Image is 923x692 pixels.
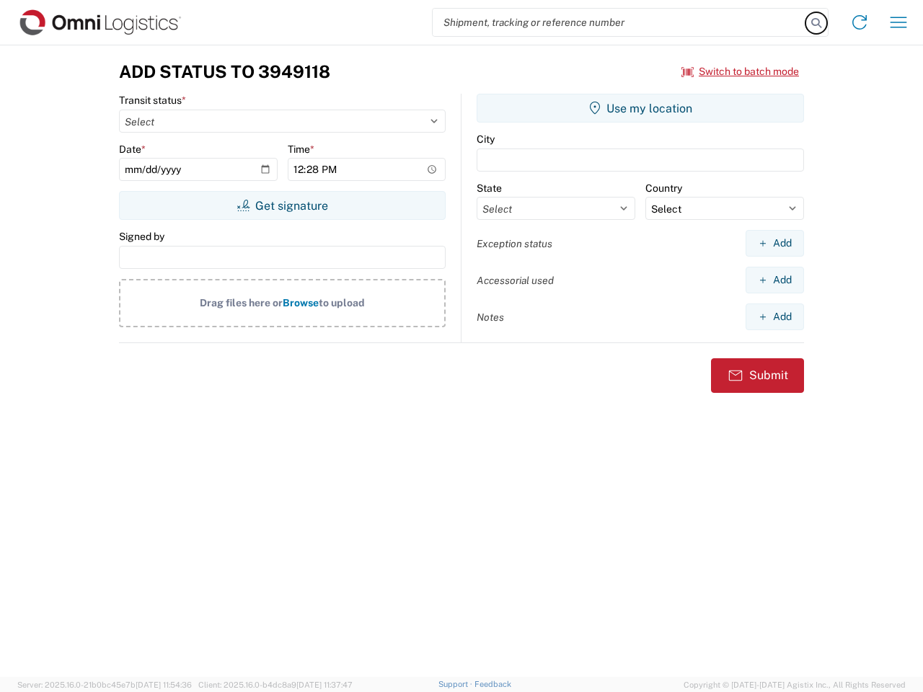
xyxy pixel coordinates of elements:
[746,303,804,330] button: Add
[433,9,806,36] input: Shipment, tracking or reference number
[136,680,192,689] span: [DATE] 11:54:36
[477,133,495,146] label: City
[681,60,799,84] button: Switch to batch mode
[296,680,353,689] span: [DATE] 11:37:47
[17,680,192,689] span: Server: 2025.16.0-21b0bc45e7b
[746,267,804,293] button: Add
[200,297,283,309] span: Drag files here or
[198,680,353,689] span: Client: 2025.16.0-b4dc8a9
[477,274,554,287] label: Accessorial used
[119,61,330,82] h3: Add Status to 3949118
[438,680,474,688] a: Support
[477,237,552,250] label: Exception status
[474,680,511,688] a: Feedback
[645,182,682,195] label: Country
[119,230,164,243] label: Signed by
[283,297,319,309] span: Browse
[119,191,446,220] button: Get signature
[119,143,146,156] label: Date
[119,94,186,107] label: Transit status
[319,297,365,309] span: to upload
[288,143,314,156] label: Time
[746,230,804,257] button: Add
[477,311,504,324] label: Notes
[684,678,906,691] span: Copyright © [DATE]-[DATE] Agistix Inc., All Rights Reserved
[711,358,804,393] button: Submit
[477,182,502,195] label: State
[477,94,804,123] button: Use my location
